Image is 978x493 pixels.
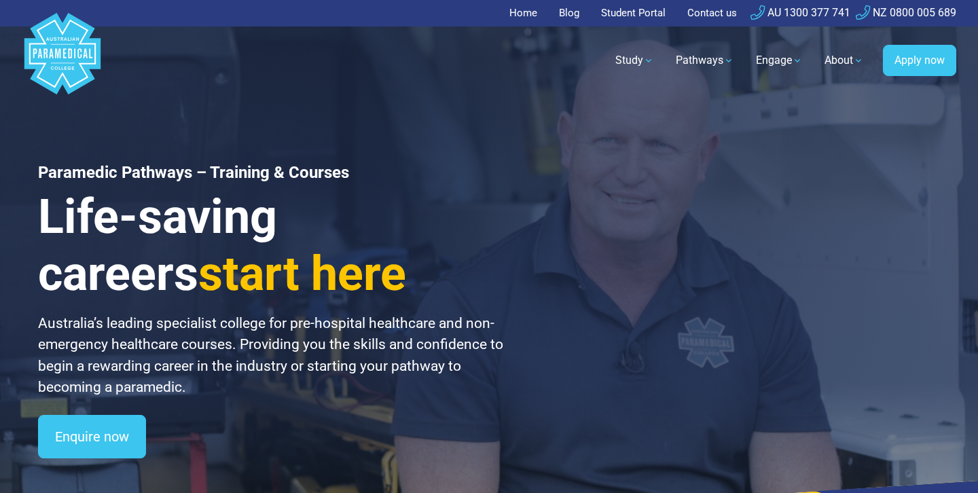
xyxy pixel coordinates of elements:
[883,45,956,76] a: Apply now
[38,163,505,183] h1: Paramedic Pathways – Training & Courses
[198,246,406,302] span: start here
[38,188,505,302] h3: Life-saving careers
[856,6,956,19] a: NZ 0800 005 689
[38,313,505,399] p: Australia’s leading specialist college for pre-hospital healthcare and non-emergency healthcare c...
[668,41,742,79] a: Pathways
[607,41,662,79] a: Study
[22,26,103,95] a: Australian Paramedical College
[38,415,146,458] a: Enquire now
[816,41,872,79] a: About
[748,41,811,79] a: Engage
[750,6,850,19] a: AU 1300 377 741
